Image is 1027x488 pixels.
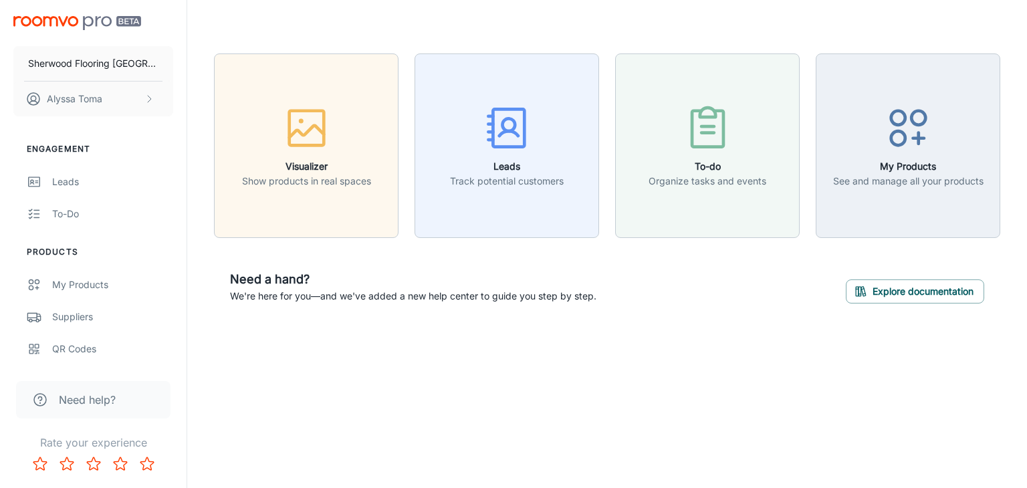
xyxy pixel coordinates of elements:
h6: Visualizer [242,159,371,174]
p: Organize tasks and events [649,174,766,189]
a: My ProductsSee and manage all your products [816,138,1000,151]
button: To-doOrganize tasks and events [615,53,800,238]
div: My Products [52,277,173,292]
p: See and manage all your products [833,174,984,189]
div: QR Codes [52,342,173,356]
div: Leads [52,174,173,189]
button: LeadsTrack potential customers [415,53,599,238]
button: Sherwood Flooring [GEOGRAPHIC_DATA] [13,46,173,81]
button: Alyssa Toma [13,82,173,116]
p: We're here for you—and we've added a new help center to guide you step by step. [230,289,596,303]
p: Show products in real spaces [242,174,371,189]
p: Sherwood Flooring [GEOGRAPHIC_DATA] [28,56,158,71]
a: LeadsTrack potential customers [415,138,599,151]
button: My ProductsSee and manage all your products [816,53,1000,238]
h6: To-do [649,159,766,174]
h6: My Products [833,159,984,174]
p: Track potential customers [450,174,564,189]
h6: Leads [450,159,564,174]
a: To-doOrganize tasks and events [615,138,800,151]
div: To-do [52,207,173,221]
img: Roomvo PRO Beta [13,16,141,30]
div: Suppliers [52,310,173,324]
h6: Need a hand? [230,270,596,289]
p: Alyssa Toma [47,92,102,106]
a: Explore documentation [846,283,984,297]
button: VisualizerShow products in real spaces [214,53,398,238]
button: Explore documentation [846,279,984,303]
